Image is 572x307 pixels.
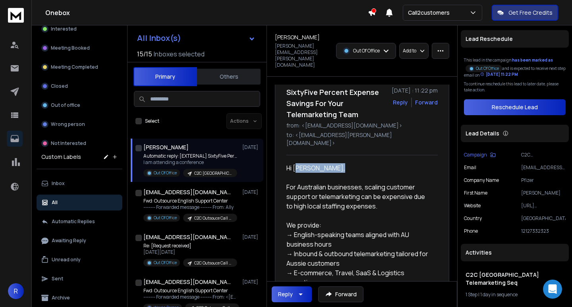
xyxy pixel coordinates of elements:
[143,159,239,166] p: I am attending a conference
[521,190,566,196] p: [PERSON_NAME]
[512,57,553,63] span: has been marked as
[37,252,122,268] button: Unread only
[464,215,482,222] p: Country
[37,21,122,37] button: Interested
[403,48,416,54] p: Add to
[41,153,81,161] h3: Custom Labels
[8,8,24,23] img: logo
[143,294,239,300] p: ---------- Forwarded message --------- From: <[EMAIL_ADDRESS][DOMAIN_NAME]
[143,143,189,151] h1: [PERSON_NAME]
[464,177,499,183] p: Company Name
[464,190,487,196] p: First Name
[466,35,513,43] p: Lead Reschedule
[194,260,232,266] p: C2C Outsouce Call Center 2025
[145,118,159,124] label: Select
[51,102,80,108] p: Out of office
[480,71,518,77] div: [DATE] 11:22 PM
[521,177,566,183] p: Pfizer
[480,291,518,298] span: 1 day in sequence
[464,228,478,234] p: Phone
[521,215,566,222] p: [GEOGRAPHIC_DATA]
[37,59,122,75] button: Meeting Completed
[543,280,562,299] div: Open Intercom Messenger
[242,189,260,195] p: [DATE]
[51,121,85,127] p: Wrong person
[242,234,260,240] p: [DATE]
[52,218,95,225] p: Automatic Replies
[37,135,122,151] button: Not Interested
[143,233,231,241] h1: [EMAIL_ADDRESS][DOMAIN_NAME]
[154,260,177,266] p: Out Of Office
[51,83,68,89] p: Closed
[464,57,566,78] div: This lead in the campaign and is expected to receive next step email on
[137,49,152,59] span: 15 / 15
[45,8,368,17] h1: Onebox
[37,78,122,94] button: Closed
[464,81,566,93] p: To continue reschedule this lead to later date, please take action.
[521,228,566,234] p: 12127332323
[52,237,86,244] p: Awaiting Reply
[143,188,231,196] h1: [EMAIL_ADDRESS][DOMAIN_NAME]
[464,152,487,158] p: Campaign
[275,33,320,41] h1: [PERSON_NAME]
[51,64,98,70] p: Meeting Completed
[143,288,239,294] p: Fwd: Outsource English Support Center
[466,292,564,298] div: |
[143,153,239,159] p: Automatic reply: [EXTERNAL] SixtyFive Percent
[37,271,122,287] button: Sent
[521,152,566,158] p: C2C [GEOGRAPHIC_DATA] Telemarketing Seq
[52,276,63,282] p: Sent
[51,26,77,32] p: Interested
[242,279,260,285] p: [DATE]
[137,34,181,42] h1: All Inbox(s)
[143,243,237,249] p: Re: [Request received]
[37,116,122,132] button: Wrong person
[278,290,293,298] div: Reply
[461,244,569,261] div: Activities
[466,129,499,137] p: Lead Details
[464,164,476,171] p: Email
[197,68,261,85] button: Others
[131,30,262,46] button: All Inbox(s)
[143,198,237,204] p: Fwd: Outsource English Support Center
[521,203,566,209] p: [URL][DOMAIN_NAME]
[466,291,477,298] span: 1 Step
[37,214,122,230] button: Automatic Replies
[464,152,496,158] button: Campaign
[318,286,363,302] button: Forward
[154,49,205,59] h3: Inboxes selected
[143,204,237,210] p: ---------- Forwarded message --------- From: Ally
[52,180,65,187] p: Inbox
[52,199,58,206] p: All
[286,131,438,147] p: to: <[EMAIL_ADDRESS][PERSON_NAME][DOMAIN_NAME]>
[272,286,312,302] button: Reply
[476,66,499,71] p: Out Of Office
[392,87,438,95] p: [DATE] : 11:22 pm
[194,215,232,221] p: C2C Outsouce Call Center 2025
[37,195,122,210] button: All
[37,176,122,191] button: Inbox
[51,45,90,51] p: Meeting Booked
[143,278,231,286] h1: [EMAIL_ADDRESS][DOMAIN_NAME]
[37,233,122,249] button: Awaiting Reply
[133,67,197,86] button: Primary
[154,170,177,176] p: Out Of Office
[286,87,387,120] h1: SixtyFive Percent Expense Savings For Your Telemarketing Team
[37,40,122,56] button: Meeting Booked
[37,97,122,113] button: Out of office
[154,215,177,221] p: Out Of Office
[143,249,237,255] p: [DATE][DATE]
[464,99,566,115] button: Reschedule Lead
[194,170,232,176] p: C2C [GEOGRAPHIC_DATA] Telemarketing Seq
[508,9,553,17] p: Get Free Credits
[408,9,453,17] p: Call2customers
[521,164,566,171] p: [EMAIL_ADDRESS][PERSON_NAME][DOMAIN_NAME]
[464,203,481,209] p: Website
[51,140,86,147] p: Not Interested
[492,5,558,21] button: Get Free Credits
[37,290,122,306] button: Archive
[415,98,438,106] div: Forward
[8,283,24,299] button: R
